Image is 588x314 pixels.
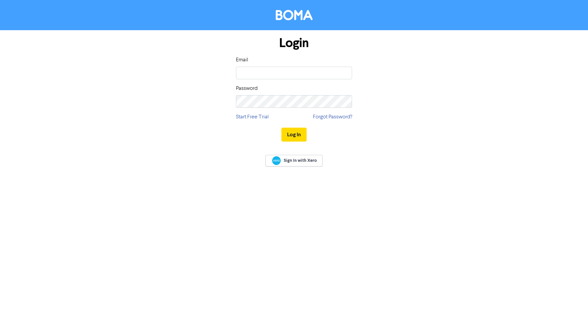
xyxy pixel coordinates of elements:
[276,10,313,20] img: BOMA Logo
[272,156,281,165] img: Xero logo
[281,128,307,142] button: Log In
[313,113,352,121] a: Forgot Password?
[236,35,352,51] h1: Login
[265,155,323,166] a: Sign In with Xero
[236,56,248,64] label: Email
[284,157,317,163] span: Sign In with Xero
[236,113,269,121] a: Start Free Trial
[236,85,257,93] label: Password
[555,282,588,314] iframe: Chat Widget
